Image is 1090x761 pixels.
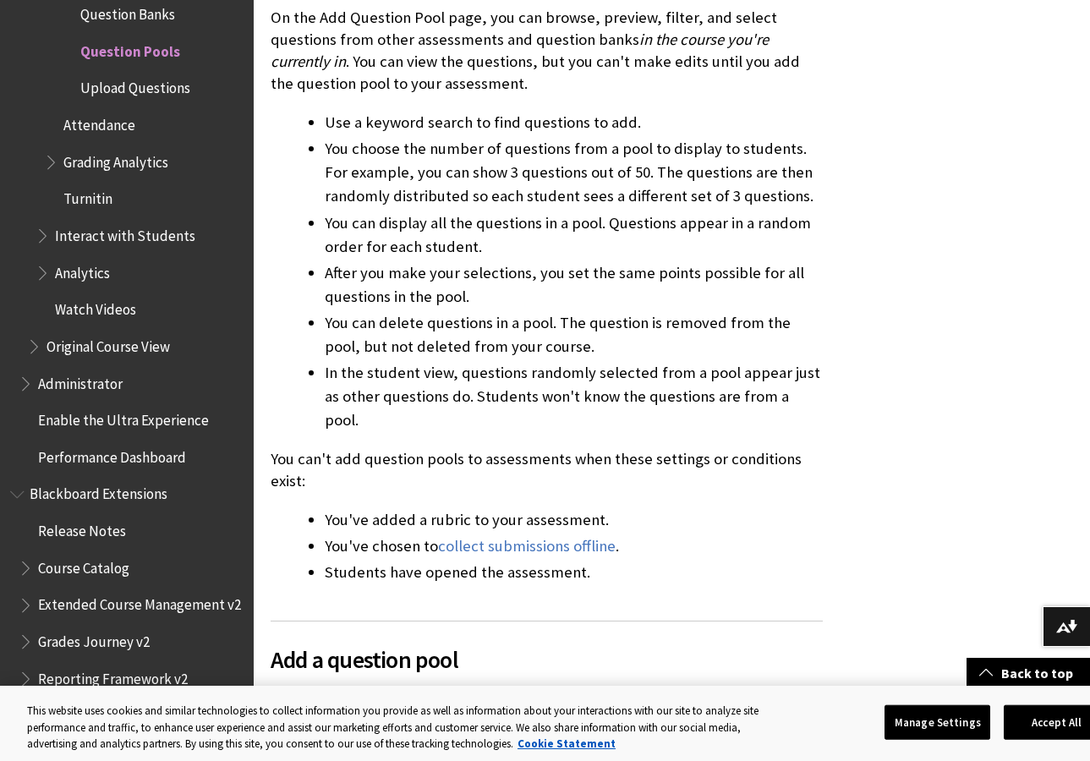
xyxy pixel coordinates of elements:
li: You choose the number of questions from a pool to display to students. For example, you can show ... [325,137,823,208]
p: On the Add Question Pool page, you can browse, preview, filter, and select questions from other a... [271,7,823,96]
a: collect submissions offline [438,536,616,556]
div: This website uses cookies and similar technologies to collect information you provide as well as ... [27,703,763,753]
li: You've added a rubric to your assessment. [325,508,823,532]
button: Manage Settings [885,704,990,740]
span: Watch Videos [55,295,136,318]
span: Blackboard Extensions [30,480,167,503]
span: Add a question pool [271,642,823,677]
li: After you make your selections, you set the same points possible for all questions in the pool. [325,261,823,309]
span: Enable the Ultra Experience [38,406,209,429]
li: Use a keyword search to find questions to add. [325,111,823,134]
span: Turnitin [63,185,112,208]
span: Extended Course Management v2 [38,591,241,614]
span: Interact with Students [55,222,195,244]
li: You can delete questions in a pool. The question is removed from the pool, but not deleted from y... [325,311,823,359]
span: Attendance [63,111,135,134]
span: Performance Dashboard [38,443,186,466]
span: Course Catalog [38,554,129,577]
span: Upload Questions [80,74,190,97]
span: Grading Analytics [63,148,168,171]
span: Grades Journey v2 [38,627,150,650]
span: Analytics [55,259,110,282]
li: You've chosen to . [325,534,823,558]
span: Original Course View [47,332,170,355]
span: Administrator [38,370,123,392]
p: You can't add question pools to assessments when these settings or conditions exist: [271,448,823,492]
li: In the student view, questions randomly selected from a pool appear just as other questions do. S... [325,361,823,432]
span: Reporting Framework v2 [38,665,188,687]
span: Release Notes [38,517,126,539]
li: Students have opened the assessment. [325,561,823,584]
li: You can display all the questions in a pool. Questions appear in a random order for each student. [325,211,823,259]
a: Back to top [967,658,1090,689]
a: More information about your privacy, opens in a new tab [518,736,616,751]
span: Question Pools [80,37,180,60]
